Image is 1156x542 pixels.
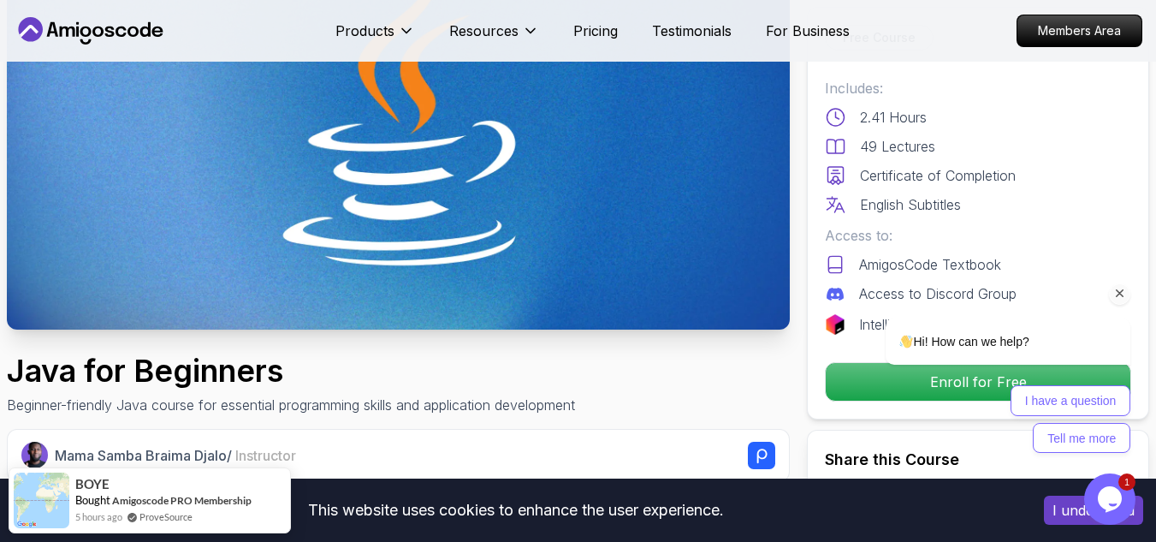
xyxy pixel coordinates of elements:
[825,448,1131,472] h2: Share this Course
[449,21,539,55] button: Resources
[573,21,618,41] a: Pricing
[825,314,845,335] img: jetbrains logo
[826,363,1130,401] p: Enroll for Free
[1017,15,1142,47] a: Members Area
[235,447,296,464] span: Instructor
[7,354,575,388] h1: Java for Beginners
[7,395,575,415] p: Beginner-friendly Java course for essential programming skills and application development
[75,477,110,491] span: BOYE
[860,136,935,157] p: 49 Lectures
[112,494,252,507] a: Amigoscode PRO Membership
[75,509,122,524] span: 5 hours ago
[335,21,415,55] button: Products
[139,509,193,524] a: ProveSource
[825,225,1131,246] p: Access to:
[860,107,927,128] p: 2.41 Hours
[1017,15,1141,46] p: Members Area
[652,21,732,41] a: Testimonials
[13,491,1018,529] div: This website uses cookies to enhance the user experience.
[1044,496,1143,525] button: Accept cookies
[825,362,1131,402] button: Enroll for Free
[449,21,519,41] p: Resources
[831,164,1139,465] iframe: chat widget
[335,21,394,41] p: Products
[55,445,296,466] p: Mama Samba Braima Djalo /
[14,473,69,528] img: provesource social proof notification image
[75,493,110,507] span: Bought
[766,21,850,41] a: For Business
[825,78,1131,98] p: Includes:
[21,442,48,468] img: Nelson Djalo
[1084,474,1139,525] iframe: chat widget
